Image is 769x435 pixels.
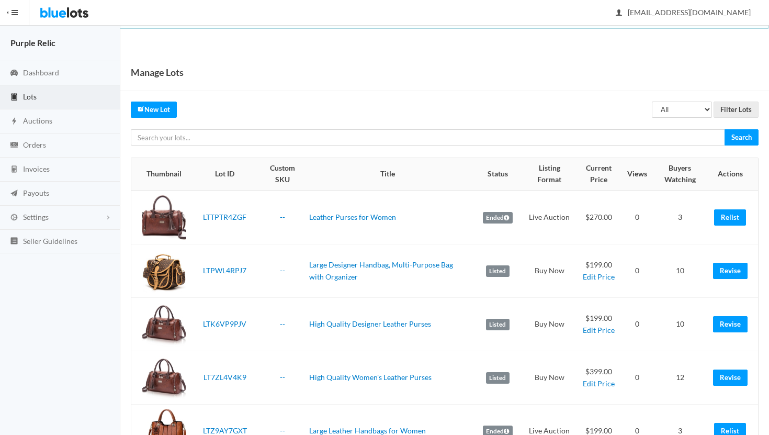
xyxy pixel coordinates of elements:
[9,69,19,79] ion-icon: speedometer
[471,158,525,191] th: Status
[280,426,285,435] a: --
[614,8,624,18] ion-icon: person
[525,244,575,298] td: Buy Now
[623,298,651,351] td: 0
[525,298,575,351] td: Buy Now
[203,426,247,435] a: LTZ9AY7GXT
[709,158,758,191] th: Actions
[23,164,50,173] span: Invoices
[23,237,77,246] span: Seller Guidelines
[713,263,748,279] a: Revise
[23,140,46,149] span: Orders
[9,189,19,199] ion-icon: paper plane
[309,373,432,382] a: High Quality Women's Leather Purses
[583,379,615,388] a: Edit Price
[131,129,725,146] input: Search your lots...
[651,351,709,405] td: 12
[280,266,285,275] a: --
[525,191,575,244] td: Live Auction
[583,272,615,281] a: Edit Price
[131,158,190,191] th: Thumbnail
[23,188,49,197] span: Payouts
[23,213,49,221] span: Settings
[651,158,709,191] th: Buyers Watching
[574,244,623,298] td: $199.00
[651,298,709,351] td: 10
[9,165,19,175] ion-icon: calculator
[203,213,246,221] a: LTTPTR4ZGF
[259,158,305,191] th: Custom SKU
[574,158,623,191] th: Current Price
[309,213,396,221] a: Leather Purses for Women
[486,265,510,277] label: Listed
[9,237,19,247] ion-icon: list box
[583,326,615,334] a: Edit Price
[23,116,52,125] span: Auctions
[486,319,510,330] label: Listed
[9,213,19,223] ion-icon: cog
[525,158,575,191] th: Listing Format
[203,319,246,328] a: LTK6VP9PJV
[190,158,259,191] th: Lot ID
[486,372,510,384] label: Listed
[713,370,748,386] a: Revise
[10,38,55,48] strong: Purple Relic
[203,266,246,275] a: LTPWL4RPJ7
[483,212,513,224] label: Ended
[309,260,453,281] a: Large Designer Handbag, Multi-Purpose Bag with Organizer
[725,129,759,146] input: Search
[713,316,748,332] a: Revise
[23,68,59,77] span: Dashboard
[280,213,285,221] a: --
[623,191,651,244] td: 0
[280,373,285,382] a: --
[574,191,623,244] td: $270.00
[616,8,751,17] span: [EMAIL_ADDRESS][DOMAIN_NAME]
[714,209,746,226] a: Relist
[305,158,470,191] th: Title
[131,64,184,80] h1: Manage Lots
[623,244,651,298] td: 0
[574,351,623,405] td: $399.00
[651,191,709,244] td: 3
[23,92,37,101] span: Lots
[525,351,575,405] td: Buy Now
[623,351,651,405] td: 0
[309,319,431,328] a: High Quality Designer Leather Purses
[651,244,709,298] td: 10
[309,426,426,435] a: Large Leather Handbags for Women
[574,298,623,351] td: $199.00
[714,102,759,118] input: Filter Lots
[9,93,19,103] ion-icon: clipboard
[9,141,19,151] ion-icon: cash
[203,373,246,382] a: LT7ZL4V4K9
[9,117,19,127] ion-icon: flash
[131,102,177,118] a: createNew Lot
[138,105,144,112] ion-icon: create
[280,319,285,328] a: --
[623,158,651,191] th: Views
